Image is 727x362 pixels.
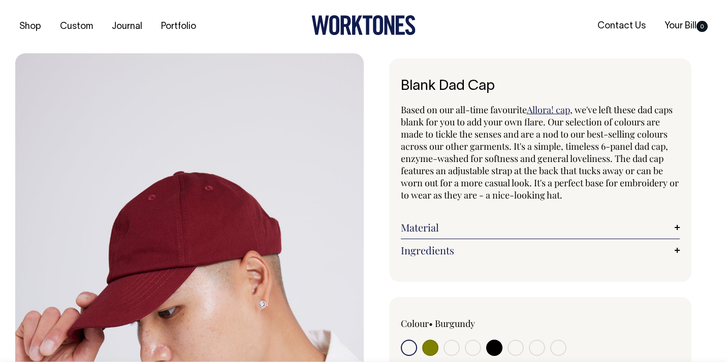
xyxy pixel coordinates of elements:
[56,18,97,35] a: Custom
[527,104,570,116] a: Allora! cap
[593,18,650,35] a: Contact Us
[157,18,200,35] a: Portfolio
[401,79,680,94] h1: Blank Dad Cap
[401,244,680,256] a: Ingredients
[429,317,433,330] span: •
[401,104,527,116] span: Based on our all-time favourite
[697,21,708,32] span: 0
[401,317,513,330] div: Colour
[108,18,146,35] a: Journal
[660,18,712,35] a: Your Bill0
[15,18,45,35] a: Shop
[435,317,475,330] label: Burgundy
[401,221,680,234] a: Material
[401,104,679,201] span: , we've left these dad caps blank for you to add your own flare. Our selection of colours are mad...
